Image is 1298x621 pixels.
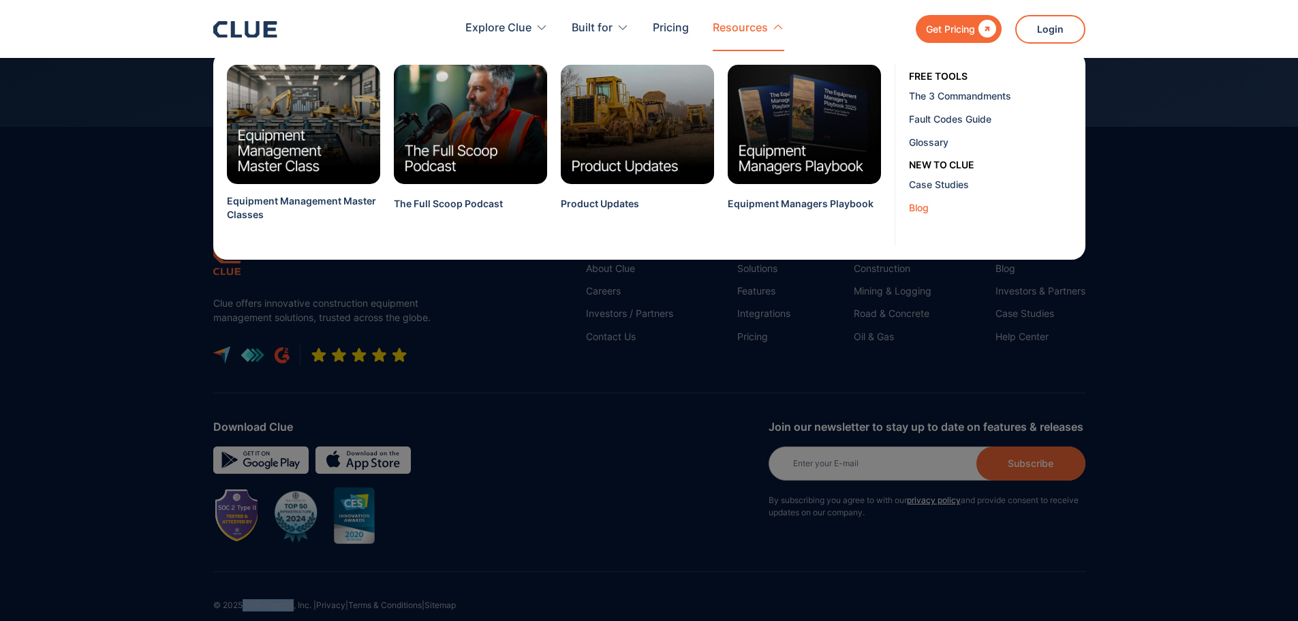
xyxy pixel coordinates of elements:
[976,446,1085,481] input: Subscribe
[227,194,380,239] a: Equipment Management Master Classes
[995,331,1085,343] a: Help Center
[316,600,345,610] a: Privacy
[769,421,1085,532] form: Newsletter
[769,494,1085,519] p: By subscribing you agree to with our and provide consent to receive updates on our company.
[394,197,503,228] a: The Full Scoop Podcast
[909,130,1081,153] a: Glossary
[909,107,1081,130] a: Fault Codes Guide
[465,7,548,50] div: Explore Clue
[315,446,411,474] img: download on the App store
[394,197,503,211] div: The Full Scoop Podcast
[854,285,931,297] a: Mining & Logging
[909,177,1075,192] div: Case Studies
[909,84,1081,107] a: The 3 Commandments
[424,600,456,610] a: Sitemap
[728,197,874,228] a: Equipment Managers Playbook
[995,285,1085,297] a: Investors & Partners
[916,15,1002,43] a: Get Pricing
[561,197,639,228] a: Product Updates
[227,65,380,184] img: Equipment Management MasterClasses
[213,346,230,364] img: capterra logo icon
[213,421,758,433] div: Download Clue
[561,197,639,211] div: Product Updates
[241,348,264,363] img: get app logo
[926,20,975,37] div: Get Pricing
[909,157,974,172] div: New to clue
[348,600,422,610] a: Terms & Conditions
[769,421,1085,433] div: Join our newsletter to stay up to date on features & releases
[561,65,714,184] img: Clue Product Updates
[227,194,380,222] div: Equipment Management Master Classes
[268,488,324,544] img: BuiltWorlds Top 50 Infrastructure 2024 award badge with
[909,89,1075,103] div: The 3 Commandments
[713,7,768,50] div: Resources
[769,446,1085,481] input: Enter your E-mail
[995,262,1085,275] a: Blog
[728,65,881,184] img: Equipment Managers Playbook
[737,307,790,320] a: Integrations
[311,347,407,363] img: Five-star rating icon
[213,446,309,474] img: Google simple icon
[572,7,629,50] div: Built for
[713,7,784,50] div: Resources
[909,69,968,84] div: free tools
[975,20,996,37] div: 
[213,296,438,324] p: Clue offers innovative construction equipment management solutions, trusted across the globe.
[394,65,547,184] img: Clue Full Scoop Podcast
[737,262,790,275] a: Solutions
[653,7,689,50] a: Pricing
[1053,430,1298,621] iframe: Chat Widget
[909,200,1075,215] div: Blog
[586,331,673,343] a: Contact Us
[909,172,1081,196] a: Case Studies
[854,307,931,320] a: Road & Concrete
[995,307,1085,320] a: Case Studies
[728,197,874,211] div: Equipment Managers Playbook
[586,285,673,297] a: Careers
[909,112,1075,126] div: Fault Codes Guide
[586,307,673,320] a: Investors / Partners
[737,331,790,343] a: Pricing
[854,262,931,275] a: Construction
[213,51,1085,260] nav: Resources
[275,347,290,363] img: G2 review platform icon
[217,491,258,541] img: Image showing SOC 2 TYPE II badge for CLUE
[572,7,613,50] div: Built for
[334,487,375,544] img: CES innovation award 2020 image
[1015,15,1085,44] a: Login
[737,285,790,297] a: Features
[907,495,961,505] a: privacy policy
[854,331,931,343] a: Oil & Gas
[465,7,531,50] div: Explore Clue
[909,196,1081,219] a: Blog
[909,135,1075,149] div: Glossary
[586,262,673,275] a: About Clue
